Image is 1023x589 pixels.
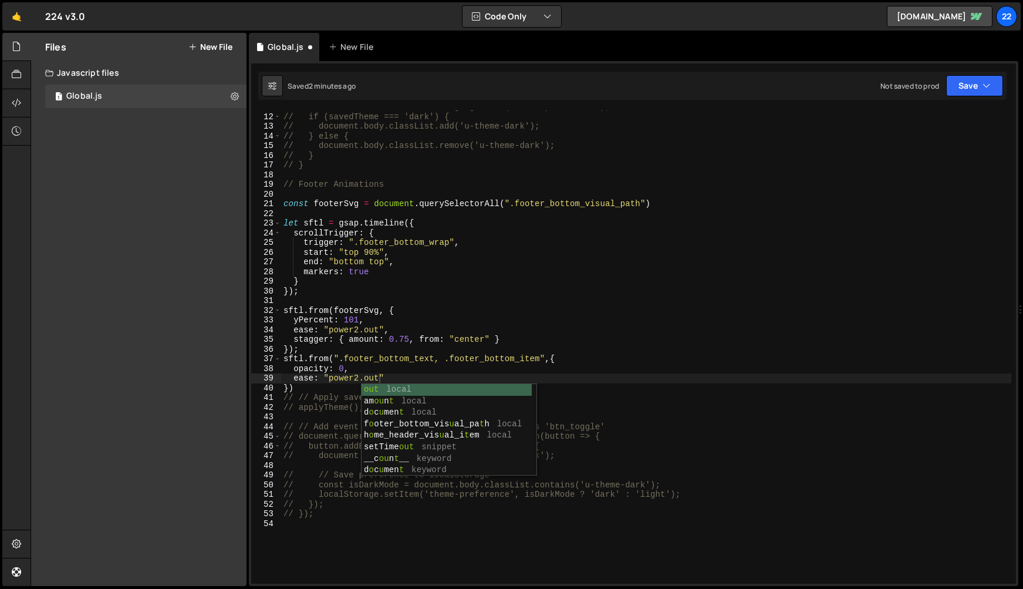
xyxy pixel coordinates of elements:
[251,238,281,248] div: 25
[188,42,232,52] button: New File
[880,81,939,91] div: Not saved to prod
[251,180,281,190] div: 19
[251,383,281,393] div: 40
[251,141,281,151] div: 15
[251,296,281,306] div: 31
[996,6,1017,27] a: 22
[251,160,281,170] div: 17
[251,500,281,510] div: 52
[462,6,561,27] button: Code Only
[251,199,281,209] div: 21
[251,190,281,200] div: 20
[251,335,281,345] div: 35
[251,403,281,413] div: 42
[251,257,281,267] div: 27
[251,170,281,180] div: 18
[251,470,281,480] div: 49
[45,41,66,53] h2: Files
[251,315,281,325] div: 33
[251,354,281,364] div: 37
[251,412,281,422] div: 43
[268,41,303,53] div: Global.js
[251,480,281,490] div: 50
[66,91,102,102] div: Global.js
[251,112,281,122] div: 12
[288,81,356,91] div: Saved
[2,2,31,31] a: 🤙
[887,6,992,27] a: [DOMAIN_NAME]
[251,132,281,142] div: 14
[251,519,281,529] div: 54
[251,442,281,452] div: 46
[251,490,281,500] div: 51
[251,209,281,219] div: 22
[251,364,281,374] div: 38
[251,461,281,471] div: 48
[251,345,281,355] div: 36
[55,93,62,102] span: 1
[251,218,281,228] div: 23
[31,61,247,85] div: Javascript files
[946,75,1003,96] button: Save
[251,325,281,335] div: 34
[329,41,378,53] div: New File
[251,306,281,316] div: 32
[251,122,281,132] div: 13
[251,393,281,403] div: 41
[45,9,85,23] div: 224 v3.0
[309,81,356,91] div: 2 minutes ago
[251,228,281,238] div: 24
[251,287,281,297] div: 30
[251,432,281,442] div: 45
[251,451,281,461] div: 47
[251,151,281,161] div: 16
[251,277,281,287] div: 29
[251,422,281,432] div: 44
[251,373,281,383] div: 39
[251,267,281,277] div: 28
[251,248,281,258] div: 26
[251,509,281,519] div: 53
[45,85,247,108] div: 16437/44524.js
